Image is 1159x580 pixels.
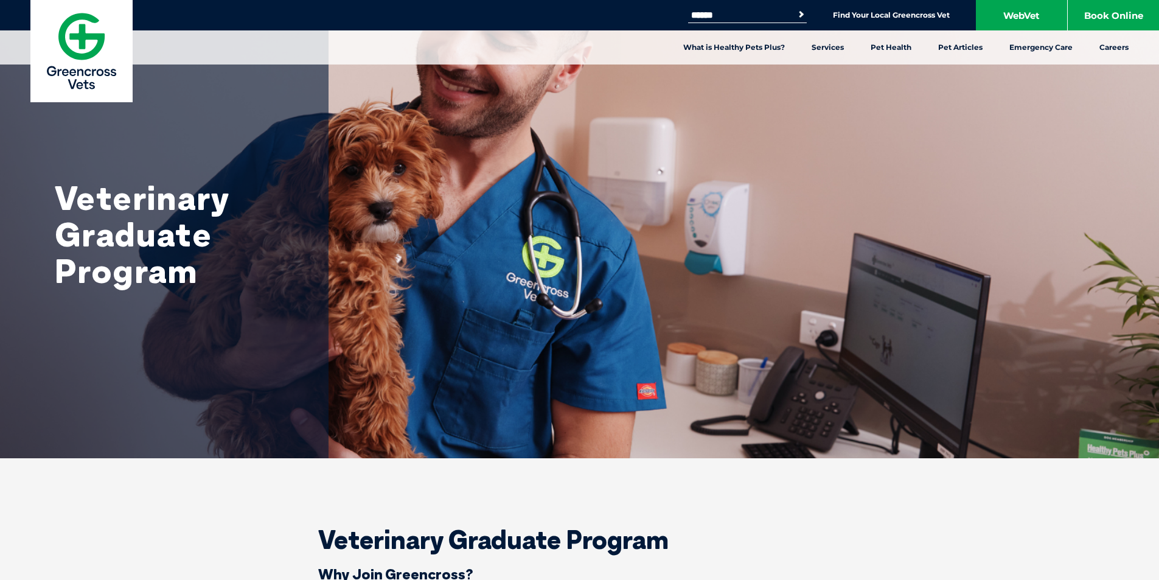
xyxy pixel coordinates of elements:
a: Careers [1086,30,1142,65]
a: Emergency Care [996,30,1086,65]
a: Services [798,30,857,65]
a: Find Your Local Greencross Vet [833,10,950,20]
a: Pet Health [857,30,925,65]
a: Pet Articles [925,30,996,65]
h1: Veterinary Graduate Program [55,180,298,289]
h1: Veterinary Graduate Program [276,527,884,553]
a: What is Healthy Pets Plus? [670,30,798,65]
button: Search [795,9,807,21]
